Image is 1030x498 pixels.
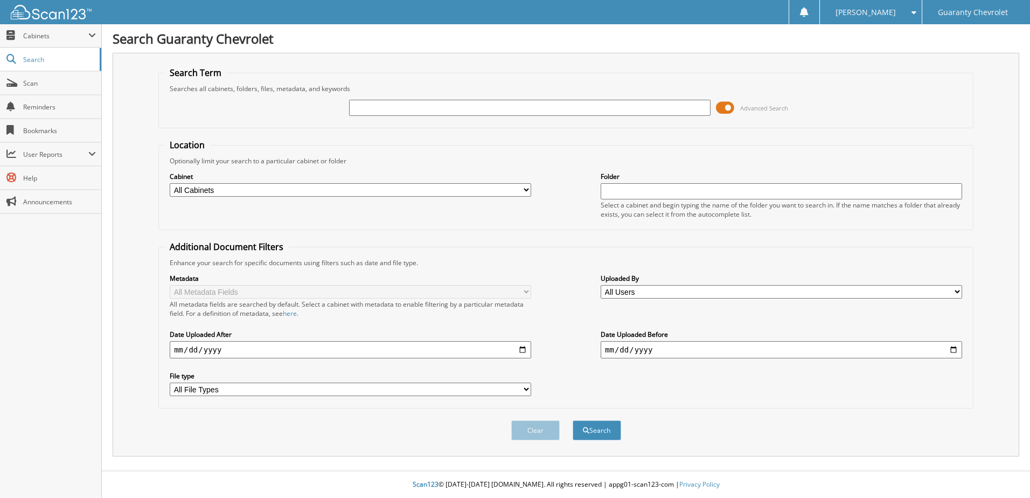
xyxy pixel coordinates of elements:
label: Uploaded By [601,274,962,283]
span: Cabinets [23,31,88,40]
span: User Reports [23,150,88,159]
div: Enhance your search for specific documents using filters such as date and file type. [164,258,968,267]
iframe: Chat Widget [976,446,1030,498]
h1: Search Guaranty Chevrolet [113,30,1019,47]
input: start [170,341,531,358]
span: Reminders [23,102,96,112]
div: Select a cabinet and begin typing the name of the folder you want to search in. If the name match... [601,200,962,219]
label: Date Uploaded After [170,330,531,339]
legend: Search Term [164,67,227,79]
span: Help [23,174,96,183]
a: here [283,309,297,318]
label: Metadata [170,274,531,283]
label: Date Uploaded Before [601,330,962,339]
span: Scan [23,79,96,88]
div: © [DATE]-[DATE] [DOMAIN_NAME]. All rights reserved | appg01-scan123-com | [102,472,1030,498]
div: Searches all cabinets, folders, files, metadata, and keywords [164,84,968,93]
span: Guaranty Chevrolet [938,9,1008,16]
div: All metadata fields are searched by default. Select a cabinet with metadata to enable filtering b... [170,300,531,318]
button: Clear [511,420,560,440]
label: Cabinet [170,172,531,181]
span: Scan123 [413,480,439,489]
span: [PERSON_NAME] [836,9,896,16]
input: end [601,341,962,358]
a: Privacy Policy [679,480,720,489]
span: Bookmarks [23,126,96,135]
span: Search [23,55,94,64]
label: Folder [601,172,962,181]
span: Announcements [23,197,96,206]
legend: Location [164,139,210,151]
div: Optionally limit your search to a particular cabinet or folder [164,156,968,165]
img: scan123-logo-white.svg [11,5,92,19]
legend: Additional Document Filters [164,241,289,253]
span: Advanced Search [740,104,788,112]
label: File type [170,371,531,381]
button: Search [573,420,621,440]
